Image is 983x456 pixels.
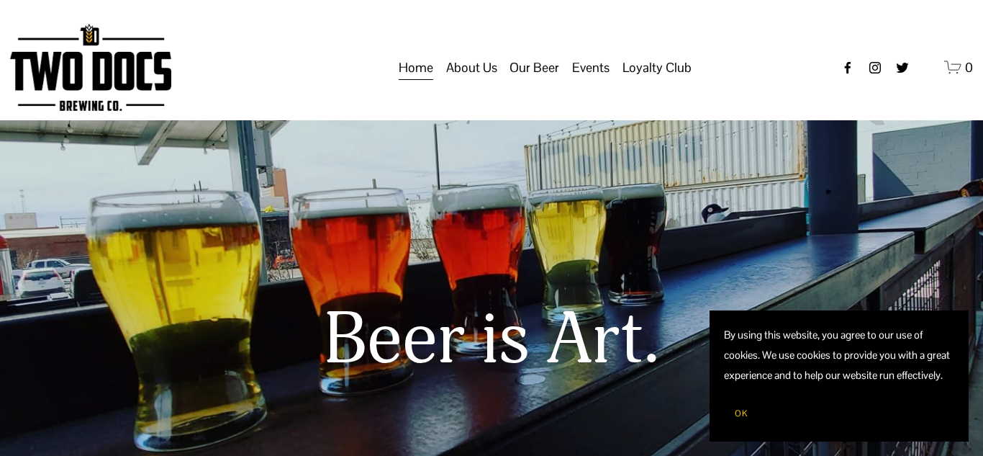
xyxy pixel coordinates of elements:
[622,55,692,80] span: Loyalty Club
[868,61,882,75] a: instagram-unauth
[10,300,974,380] h1: Beer is Art.
[509,55,559,80] span: Our Beer
[944,58,974,76] a: 0 items in cart
[965,59,973,76] span: 0
[572,55,610,80] span: Events
[735,408,748,419] span: OK
[509,54,559,81] a: folder dropdown
[710,310,969,442] section: Cookie banner
[399,54,433,81] a: Home
[841,61,855,75] a: Facebook
[724,325,954,385] p: By using this website, you agree to our use of cookies. We use cookies to provide you with a grea...
[446,54,497,81] a: folder dropdown
[895,61,910,75] a: twitter-unauth
[724,400,758,427] button: OK
[622,54,692,81] a: folder dropdown
[10,24,171,111] img: Two Docs Brewing Co.
[572,54,610,81] a: folder dropdown
[446,55,497,80] span: About Us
